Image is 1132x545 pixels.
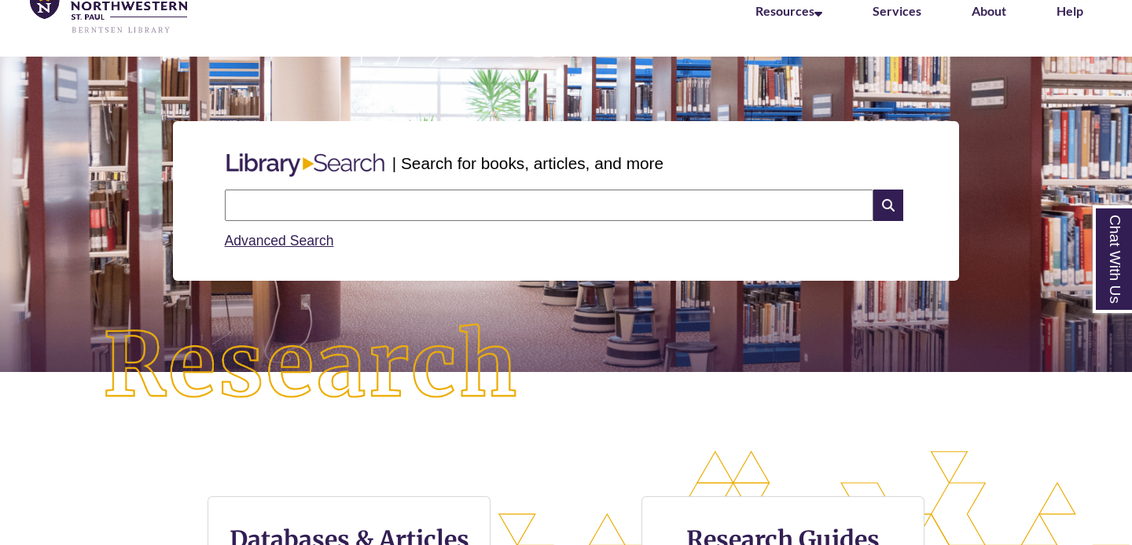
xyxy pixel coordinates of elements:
a: Services [873,3,921,18]
a: About [972,3,1006,18]
i: Search [873,190,903,221]
img: Research [57,278,566,455]
a: Resources [755,3,822,18]
a: Advanced Search [225,233,334,249]
a: Help [1057,3,1083,18]
p: | Search for books, articles, and more [392,151,663,175]
img: Libary Search [219,147,392,183]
